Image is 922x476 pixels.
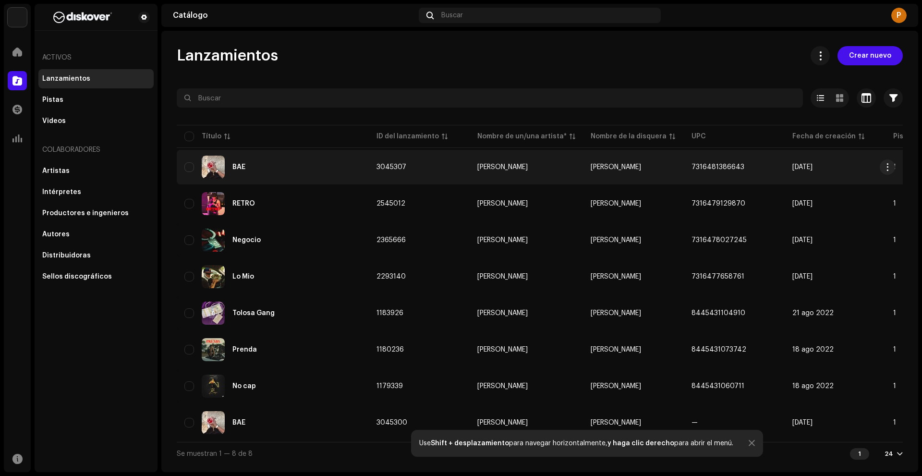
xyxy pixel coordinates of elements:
span: 9 nov 2024 [792,200,813,207]
span: Poletti TG [477,383,575,390]
img: c55f47e2-33de-481b-a35b-b14aa06db02e [202,192,225,215]
span: Se muestran 1 — 8 de 8 [177,451,253,457]
span: 7316481386643 [691,164,744,171]
span: Poletti TG [591,200,641,207]
div: Nombre de la disquera [591,132,667,141]
span: 6 oct 2025 [792,419,813,426]
span: 8445431104910 [691,310,745,317]
img: a2f91684-9a82-4fa6-ae34-18a7b7a0ba4d [202,265,225,288]
re-m-nav-item: Lanzamientos [38,69,154,88]
span: Poletti TG [591,419,641,426]
re-a-nav-header: Activos [38,46,154,69]
span: Poletti TG [477,164,575,171]
span: Poletti TG [591,273,641,280]
span: 2 may 2024 [792,273,813,280]
div: Artistas [42,167,70,175]
span: Poletti TG [477,237,575,244]
span: Poletti TG [477,346,575,353]
div: Distribuidoras [42,252,91,259]
img: e37d6c56-7169-4f84-9bdd-8d2da40f8c3f [202,302,225,325]
div: No cap [232,383,256,390]
span: 2365666 [376,237,406,244]
re-m-nav-item: Autores [38,225,154,244]
span: Poletti TG [477,419,575,426]
div: Negocio [232,237,261,244]
div: Fecha de creación [792,132,856,141]
re-m-nav-item: Productores e ingenieros [38,204,154,223]
div: Tolosa Gang [232,310,275,317]
div: [PERSON_NAME] [477,310,528,317]
span: 6 oct 2025 [792,164,813,171]
span: 3045300 [376,419,407,426]
span: 3045307 [376,164,406,171]
span: Poletti TG [591,237,641,244]
div: RETRO [232,200,255,207]
img: b627a117-4a24-417a-95e9-2d0c90689367 [42,12,123,23]
span: Poletti TG [591,346,641,353]
div: Lanzamientos [42,75,90,83]
div: [PERSON_NAME] [477,273,528,280]
div: Pistas [42,96,63,104]
span: 18 ago 2022 [792,383,834,390]
span: 19 jun 2024 [792,237,813,244]
re-m-nav-item: Sellos discográficos [38,267,154,286]
div: BAE [232,419,245,426]
re-a-nav-header: Colaboradores [38,138,154,161]
span: Poletti TG [591,383,641,390]
div: [PERSON_NAME] [477,419,528,426]
div: Título [202,132,221,141]
re-m-nav-item: Intérpretes [38,183,154,202]
span: Poletti TG [591,164,641,171]
span: 2545012 [376,200,405,207]
div: Productores e ingenieros [42,209,129,217]
span: 8445431073742 [691,346,746,353]
re-m-nav-item: Distribuidoras [38,246,154,265]
div: ID del lanzamiento [376,132,439,141]
div: Prenda [232,346,257,353]
span: 1180236 [376,346,404,353]
div: 24 [885,450,893,458]
img: 297a105e-aa6c-4183-9ff4-27133c00f2e2 [8,8,27,27]
div: [PERSON_NAME] [477,383,528,390]
span: 1179339 [376,383,403,390]
div: [PERSON_NAME] [477,164,528,171]
span: 7316477658761 [691,273,744,280]
span: Lanzamientos [177,46,278,65]
div: Use para navegar horizontalmente, para abrir el menú. [419,439,733,447]
div: BAE [232,164,245,171]
span: Poletti TG [477,273,575,280]
re-m-nav-item: Artistas [38,161,154,181]
span: Poletti TG [591,310,641,317]
span: Poletti TG [477,310,575,317]
input: Buscar [177,88,803,108]
div: Sellos discográficos [42,273,112,281]
button: Crear nuevo [837,46,903,65]
img: 0e8665a4-6fbc-43b2-ac64-0ef828733f14 [202,375,225,398]
div: [PERSON_NAME] [477,346,528,353]
div: 1 [850,448,869,460]
re-m-nav-item: Pistas [38,90,154,110]
span: Buscar [441,12,463,19]
div: P [891,8,907,23]
re-m-nav-item: Videos [38,111,154,131]
div: Intérpretes [42,188,81,196]
strong: y haga clic derecho [607,440,674,447]
span: Poletti TG [477,200,575,207]
div: [PERSON_NAME] [477,237,528,244]
img: 00c9980b-a42f-4340-a576-9e3f6899167c [202,338,225,361]
span: 7316479129870 [691,200,745,207]
img: 900ddc61-f1f4-4d8f-afd6-8769d3b2ab80 [202,156,225,179]
span: 1183926 [376,310,403,317]
span: 18 ago 2022 [792,346,834,353]
strong: Shift + desplazamiento [431,440,509,447]
span: — [691,419,698,426]
span: 7316478027245 [691,237,747,244]
div: Lo Mio [232,273,254,280]
div: Catálogo [173,12,415,19]
div: Autores [42,231,70,238]
span: 2293140 [376,273,406,280]
div: [PERSON_NAME] [477,200,528,207]
span: 21 ago 2022 [792,310,834,317]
